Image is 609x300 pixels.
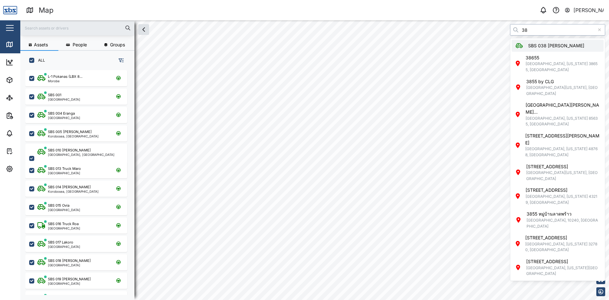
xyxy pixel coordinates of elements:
div: [GEOGRAPHIC_DATA], [US_STATE] 38655, [GEOGRAPHIC_DATA] [526,61,600,73]
div: 38655 [526,54,600,61]
div: Map [16,41,31,48]
span: Assets [34,43,48,47]
div: L-1 Pokanas (LBX 8... [48,74,82,79]
span: People [73,43,87,47]
div: SBS 015 Ovia [48,203,69,208]
div: SBS 013 Truck Maro [48,166,81,171]
div: [GEOGRAPHIC_DATA] [48,171,81,175]
div: [GEOGRAPHIC_DATA][PERSON_NAME]... [526,102,600,115]
div: Alarms [16,130,36,137]
div: [GEOGRAPHIC_DATA], [GEOGRAPHIC_DATA] [48,153,115,156]
div: [GEOGRAPHIC_DATA], [US_STATE][GEOGRAPHIC_DATA] [526,265,600,277]
div: [GEOGRAPHIC_DATA] [48,263,91,267]
div: [GEOGRAPHIC_DATA], [US_STATE] 32780, [GEOGRAPHIC_DATA] [525,241,600,253]
div: SBS 017 Lakoro [48,240,73,245]
div: SBS 001 [48,92,61,98]
input: Search assets or drivers [24,23,131,33]
div: [GEOGRAPHIC_DATA][US_STATE], [GEOGRAPHIC_DATA] [526,170,600,182]
div: [PERSON_NAME] [573,6,604,14]
img: Main Logo [3,3,17,17]
div: [STREET_ADDRESS][PERSON_NAME] [525,132,600,146]
div: 3855 by CLG [526,78,600,85]
div: [GEOGRAPHIC_DATA], [US_STATE] 43219, [GEOGRAPHIC_DATA] [526,194,600,205]
div: SBS 014 [PERSON_NAME] [48,184,91,190]
input: Search by People, Asset, Geozone or Place [510,24,605,36]
div: [STREET_ADDRESS] [526,187,600,194]
div: Assets [16,77,36,83]
div: Dashboard [16,59,45,66]
div: [STREET_ADDRESS] [526,163,600,170]
div: SBS 018 [PERSON_NAME] [48,258,91,263]
div: SBS 016 Truck Roa [48,221,79,227]
div: [GEOGRAPHIC_DATA], [US_STATE] 48768, [GEOGRAPHIC_DATA] [525,146,600,158]
div: SBS 004 Eranga [48,111,75,116]
div: SBS 005 [PERSON_NAME] [48,129,92,135]
button: [PERSON_NAME] [564,6,604,15]
canvas: Map [20,20,609,300]
div: [GEOGRAPHIC_DATA], [US_STATE] 85635, [GEOGRAPHIC_DATA] [526,116,600,127]
div: Morobe [48,79,82,83]
div: [STREET_ADDRESS] [526,258,600,265]
div: SBS 038 [PERSON_NAME] [528,42,584,49]
div: grid [25,68,134,295]
div: Sites [16,94,32,101]
div: Settings [16,165,39,172]
div: SBS 019 [PERSON_NAME] [48,277,91,282]
div: [GEOGRAPHIC_DATA][US_STATE], [GEOGRAPHIC_DATA] [526,85,600,97]
div: Korobosea, [GEOGRAPHIC_DATA] [48,135,99,138]
div: [GEOGRAPHIC_DATA], 10240, [GEOGRAPHIC_DATA] [527,217,600,229]
div: [GEOGRAPHIC_DATA] [48,116,80,119]
span: Groups [110,43,125,47]
div: [GEOGRAPHIC_DATA] [48,98,80,101]
div: SBS 010 [PERSON_NAME] [48,148,91,153]
div: [GEOGRAPHIC_DATA] [48,245,80,248]
label: ALL [34,58,45,63]
div: [GEOGRAPHIC_DATA] [48,208,80,211]
div: Map [39,5,54,16]
div: 3855 หมู่บ้านลาดพร้าว [527,210,600,217]
div: Reports [16,112,38,119]
div: [STREET_ADDRESS] [525,234,600,241]
div: Korobosea, [GEOGRAPHIC_DATA] [48,190,99,193]
div: Tasks [16,148,34,155]
div: [GEOGRAPHIC_DATA] [48,282,91,285]
div: [GEOGRAPHIC_DATA] [48,227,80,230]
